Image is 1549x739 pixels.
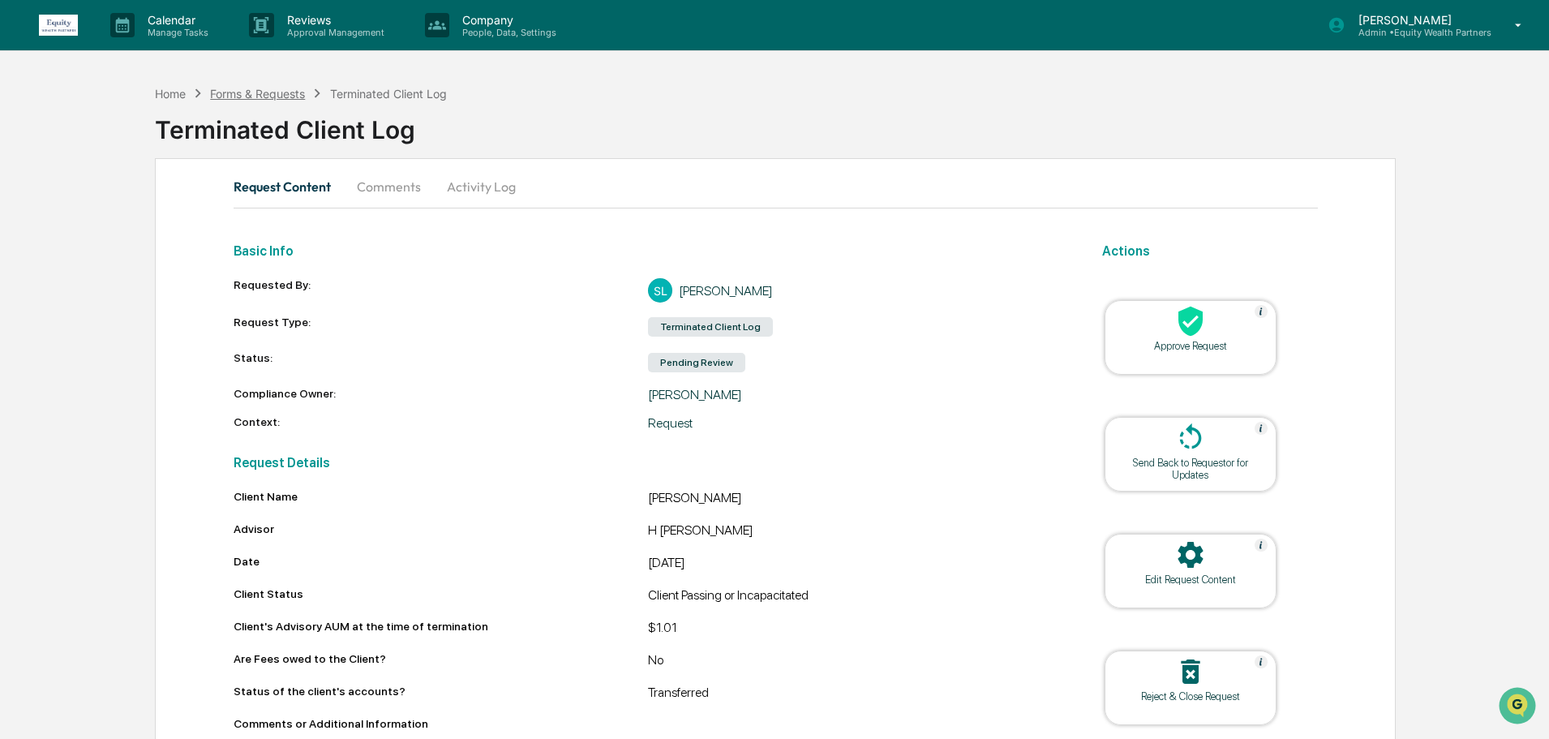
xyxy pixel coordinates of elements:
[39,15,78,36] img: logo
[648,620,1063,639] div: $1.01
[10,198,111,227] a: 🖐️Preclearance
[234,278,649,303] div: Requested By:
[118,206,131,219] div: 🗄️
[234,455,1063,470] h2: Request Details
[648,317,773,337] div: Terminated Client Log
[648,490,1063,509] div: [PERSON_NAME]
[1255,305,1268,318] img: Help
[274,27,393,38] p: Approval Management
[135,13,217,27] p: Calendar
[234,587,649,600] div: Client Status
[648,278,672,303] div: SL
[234,717,649,730] div: Comments or Additional Information
[274,13,393,27] p: Reviews
[679,283,773,299] div: [PERSON_NAME]
[648,685,1063,704] div: Transferred
[134,204,201,221] span: Attestations
[16,237,29,250] div: 🔎
[1345,27,1491,38] p: Admin • Equity Wealth Partners
[1118,574,1264,586] div: Edit Request Content
[234,522,649,535] div: Advisor
[648,387,1063,402] div: [PERSON_NAME]
[434,167,529,206] button: Activity Log
[1118,340,1264,352] div: Approve Request
[234,685,649,698] div: Status of the client's accounts?
[155,102,1549,144] div: Terminated Client Log
[155,87,186,101] div: Home
[16,34,295,60] p: How can we help?
[55,140,205,153] div: We're available if you need us!
[1497,685,1541,729] iframe: Open customer support
[648,652,1063,672] div: No
[234,167,344,206] button: Request Content
[10,229,109,258] a: 🔎Data Lookup
[648,522,1063,542] div: H [PERSON_NAME]
[1118,457,1264,481] div: Send Back to Requestor for Updates
[111,198,208,227] a: 🗄️Attestations
[210,87,305,101] div: Forms & Requests
[344,167,434,206] button: Comments
[234,316,649,338] div: Request Type:
[648,555,1063,574] div: [DATE]
[648,587,1063,607] div: Client Passing or Incapacitated
[449,13,564,27] p: Company
[234,555,649,568] div: Date
[1102,243,1318,259] h2: Actions
[16,124,45,153] img: 1746055101610-c473b297-6a78-478c-a979-82029cc54cd1
[1118,690,1264,702] div: Reject & Close Request
[648,415,1063,431] div: Request
[1345,13,1491,27] p: [PERSON_NAME]
[32,204,105,221] span: Preclearance
[55,124,266,140] div: Start new chat
[42,74,268,91] input: Clear
[276,129,295,148] button: Start new chat
[330,87,447,101] div: Terminated Client Log
[234,387,649,402] div: Compliance Owner:
[161,275,196,287] span: Pylon
[234,415,649,431] div: Context:
[1255,422,1268,435] img: Help
[449,27,564,38] p: People, Data, Settings
[135,27,217,38] p: Manage Tasks
[234,243,1063,259] h2: Basic Info
[114,274,196,287] a: Powered byPylon
[234,652,649,665] div: Are Fees owed to the Client?
[234,167,1318,206] div: secondary tabs example
[234,490,649,503] div: Client Name
[234,351,649,374] div: Status:
[1255,539,1268,552] img: Help
[32,235,102,251] span: Data Lookup
[234,620,649,633] div: Client's Advisory AUM at the time of termination
[648,353,745,372] div: Pending Review
[1255,655,1268,668] img: Help
[16,206,29,219] div: 🖐️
